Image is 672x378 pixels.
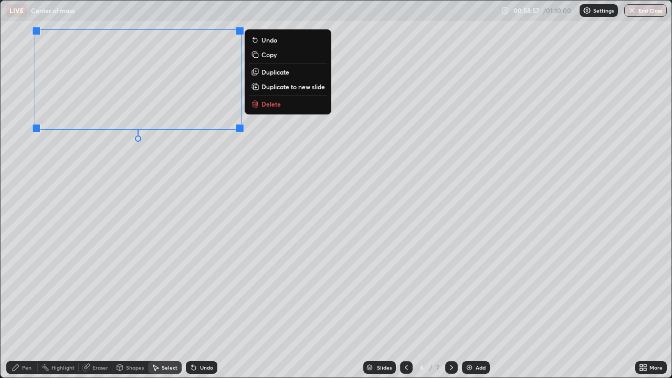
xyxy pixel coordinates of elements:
[51,365,75,370] div: Highlight
[249,34,327,46] button: Undo
[261,82,325,91] p: Duplicate to new slide
[417,364,427,371] div: 6
[261,100,281,108] p: Delete
[9,6,24,15] p: LIVE
[628,6,636,15] img: end-class-cross
[249,98,327,110] button: Delete
[261,68,289,76] p: Duplicate
[429,364,433,371] div: /
[92,365,108,370] div: Eraser
[624,4,667,17] button: End Class
[649,365,663,370] div: More
[162,365,177,370] div: Select
[249,66,327,78] button: Duplicate
[200,365,213,370] div: Undo
[249,80,327,93] button: Duplicate to new slide
[377,365,392,370] div: Slides
[261,36,277,44] p: Undo
[249,48,327,61] button: Copy
[593,8,614,13] p: Settings
[22,365,31,370] div: Pen
[476,365,486,370] div: Add
[31,6,75,15] p: Center of mass
[261,50,277,59] p: Copy
[435,363,441,372] div: 7
[465,363,474,372] img: add-slide-button
[126,365,144,370] div: Shapes
[583,6,591,15] img: class-settings-icons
